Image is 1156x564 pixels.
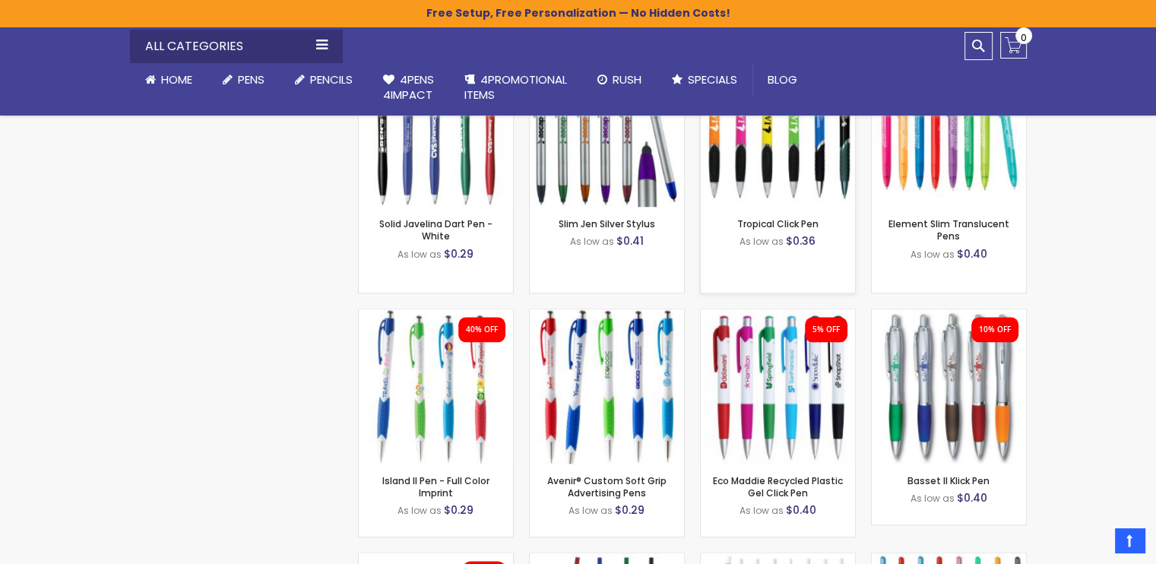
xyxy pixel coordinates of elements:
img: Eco Maddie Recycled Plastic Gel Click Pen [701,309,855,464]
span: As low as [397,504,442,517]
div: 10% OFF [979,325,1011,335]
span: Specials [688,71,737,87]
span: As low as [911,248,955,261]
span: Pencils [310,71,353,87]
a: 4PROMOTIONALITEMS [449,63,582,112]
span: As low as [911,492,955,505]
a: Basset II Klick Pen [907,474,990,487]
a: Pens [207,63,280,97]
a: Pencils [280,63,368,97]
a: Basset II Klick Pen [872,309,1026,322]
span: 0 [1021,30,1027,45]
a: Island II Pen - Full Color Imprint [359,309,513,322]
span: 4PROMOTIONAL ITEMS [464,71,567,103]
span: As low as [740,504,784,517]
a: Solid Javelina Dart Pen - White [379,217,492,242]
span: $0.40 [957,246,987,261]
img: Slim Jen Silver Stylus [530,52,684,207]
img: Basset II Klick Pen [872,309,1026,464]
a: Eco Maddie Recycled Plastic Gel Click Pen [713,474,843,499]
span: $0.29 [444,502,473,518]
a: Element Slim Translucent Pens [888,217,1009,242]
a: Rush [582,63,657,97]
img: Element Slim Translucent Pens [872,52,1026,207]
span: As low as [568,504,613,517]
a: 4Pens4impact [368,63,449,112]
span: $0.29 [444,246,473,261]
img: Island II Pen - Full Color Imprint [359,309,513,464]
a: Avenir® Custom Soft Grip Advertising Pens [547,474,667,499]
span: $0.29 [615,502,645,518]
a: Specials [657,63,752,97]
span: Rush [613,71,641,87]
span: As low as [570,235,614,248]
span: Pens [238,71,264,87]
span: 4Pens 4impact [383,71,434,103]
div: 5% OFF [812,325,840,335]
a: Blog [752,63,812,97]
span: $0.40 [786,502,816,518]
a: Slim Jen Silver Stylus [559,217,655,230]
a: Avenir® Custom Soft Grip Advertising Pens [530,309,684,322]
a: Home [130,63,207,97]
span: As low as [740,235,784,248]
a: Eco Maddie Recycled Plastic Gel Click Pen [701,309,855,322]
a: Tropical Click Pen [737,217,819,230]
span: $0.36 [786,233,816,249]
div: All Categories [130,30,343,63]
iframe: Google Customer Reviews [1031,523,1156,564]
img: Tropical Click Pen [701,52,855,207]
span: Blog [768,71,797,87]
img: Avenir® Custom Soft Grip Advertising Pens [530,309,684,464]
img: Solid Javelina Dart Pen - White [359,52,513,207]
span: $0.40 [957,490,987,505]
a: Island II Pen - Full Color Imprint [382,474,489,499]
a: 0 [1000,32,1027,59]
span: Home [161,71,192,87]
div: 40% OFF [466,325,498,335]
span: $0.41 [616,233,644,249]
span: As low as [397,248,442,261]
